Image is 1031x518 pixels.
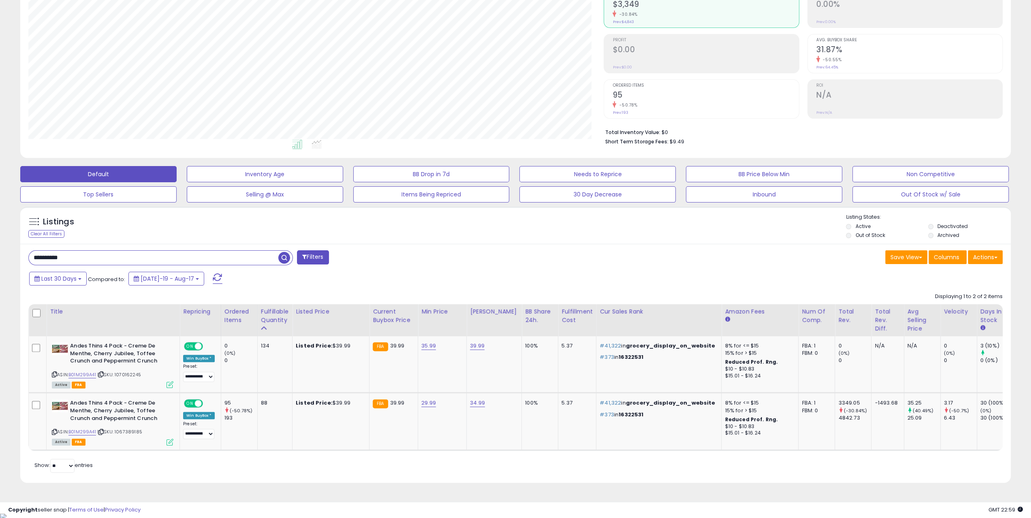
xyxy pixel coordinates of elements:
div: 88 [261,399,286,407]
div: 8% for <= $15 [725,399,792,407]
div: 0 [944,342,977,350]
div: FBA: 1 [802,399,828,407]
span: #41,322 [600,399,621,407]
small: -50.78% [616,102,637,108]
span: 39.99 [390,399,405,407]
span: Avg. Buybox Share [816,38,1002,43]
small: (0%) [944,350,955,356]
span: All listings currently available for purchase on Amazon [52,439,70,446]
a: B01M299A41 [68,371,96,378]
div: Current Buybox Price [373,307,414,324]
a: Terms of Use [69,506,104,514]
small: Prev: N/A [816,110,832,115]
a: 35.99 [421,342,436,350]
div: 15% for > $15 [725,407,792,414]
div: Avg Selling Price [907,307,937,333]
small: (-50.7%) [949,407,969,414]
div: 95 [224,399,257,407]
div: 5.37 [561,399,590,407]
span: OFF [202,343,215,350]
span: Compared to: [88,275,125,283]
div: $10 - $10.83 [725,423,792,430]
label: Active [855,223,870,230]
div: 100% [525,399,552,407]
div: Fulfillable Quantity [261,307,289,324]
small: (0%) [224,350,236,356]
span: | SKU: 1070162245 [97,371,141,378]
small: -30.84% [616,11,637,17]
span: grocery_display_on_website [625,342,715,350]
span: #41,322 [600,342,621,350]
div: $39.99 [296,399,363,407]
b: Short Term Storage Fees: [605,138,668,145]
h2: N/A [816,90,1002,101]
small: Amazon Fees. [725,316,730,323]
span: Last 30 Days [41,275,77,283]
button: Columns [929,250,967,264]
img: 51QUI4VY9ZL._SL40_.jpg [52,399,68,412]
p: in [600,342,715,350]
small: (0%) [838,350,850,356]
div: Win BuyBox * [183,412,215,419]
span: #373 [600,353,614,361]
b: Total Inventory Value: [605,129,660,136]
div: 100% [525,342,552,350]
span: ON [185,343,195,350]
div: Ordered Items [224,307,254,324]
div: Cur Sales Rank [600,307,718,316]
div: 6.43 [944,414,977,422]
div: [PERSON_NAME] [470,307,518,316]
button: Actions [968,250,1003,264]
div: N/A [907,342,934,350]
div: $15.01 - $16.24 [725,373,792,379]
div: Listed Price [296,307,366,316]
a: B01M299A41 [68,428,96,435]
label: Archived [937,232,959,239]
div: 5.37 [561,342,590,350]
b: Reduced Prof. Rng. [725,416,778,423]
span: 16322531 [619,353,643,361]
label: Out of Stock [855,232,885,239]
div: Clear All Filters [28,230,64,238]
span: grocery_display_on_website [625,399,715,407]
div: Fulfillment Cost [561,307,593,324]
div: $39.99 [296,342,363,350]
a: 39.99 [470,342,485,350]
span: Ordered Items [613,83,798,88]
div: $15.01 - $16.24 [725,430,792,437]
div: -1493.68 [875,399,897,407]
p: in [600,354,715,361]
div: 0 [944,357,977,364]
button: Default [20,166,177,182]
div: 30 (100%) [980,414,1013,422]
small: Days In Stock. [980,324,985,332]
div: Preset: [183,421,215,439]
img: 51QUI4VY9ZL._SL40_.jpg [52,342,68,355]
span: | SKU: 1067389185 [97,428,142,435]
button: Save View [885,250,927,264]
p: in [600,399,715,407]
div: 0 [224,357,257,364]
div: 8% for <= $15 [725,342,792,350]
div: N/A [875,342,897,350]
span: #373 [600,411,614,418]
h2: 31.87% [816,45,1002,56]
span: FBA [72,439,85,446]
div: 30 (100%) [980,399,1013,407]
h5: Listings [43,216,74,228]
small: Prev: $0.00 [613,65,632,70]
span: OFF [202,400,215,407]
small: Prev: 0.00% [816,19,836,24]
button: Filters [297,250,329,264]
button: Needs to Reprice [519,166,676,182]
div: FBM: 0 [802,407,828,414]
div: 0 (0%) [980,357,1013,364]
div: Win BuyBox * [183,355,215,362]
span: 16322531 [619,411,643,418]
div: Title [50,307,176,316]
div: 0 [224,342,257,350]
div: BB Share 24h. [525,307,555,324]
span: Show: entries [34,461,93,469]
div: Days In Stock [980,307,1010,324]
button: BB Price Below Min [686,166,842,182]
